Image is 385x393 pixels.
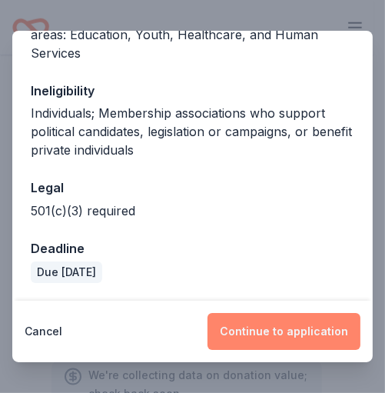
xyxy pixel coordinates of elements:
button: Continue to application [207,313,360,350]
div: 501(c)(3) required [31,201,354,220]
div: Due [DATE] [31,261,102,283]
div: Legal [31,178,354,198]
div: Ineligibility [31,81,354,101]
button: Cancel [25,313,62,350]
div: Deadline [31,238,354,258]
div: Supports organizations and programs in the following areas: Education, Youth, Healthcare, and Hum... [31,7,354,62]
div: Individuals; Membership associations who support political candidates, legislation or campaigns, ... [31,104,354,159]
